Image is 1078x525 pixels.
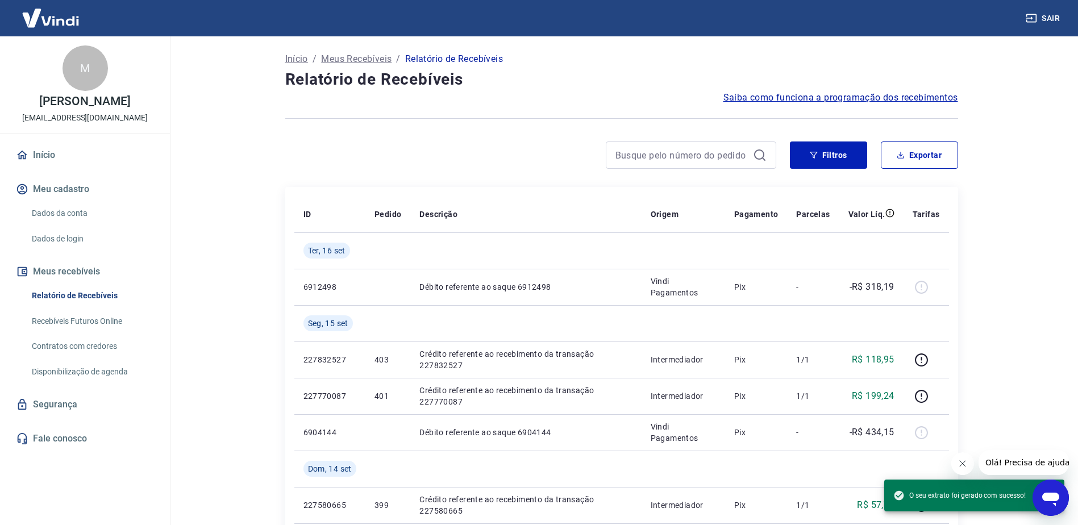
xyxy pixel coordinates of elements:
[303,281,356,293] p: 6912498
[1033,480,1069,516] iframe: Botão para abrir a janela de mensagens
[396,52,400,66] p: /
[852,353,894,366] p: R$ 118,95
[881,141,958,169] button: Exportar
[321,52,392,66] a: Meus Recebíveis
[734,281,779,293] p: Pix
[796,281,830,293] p: -
[374,499,401,511] p: 399
[651,421,716,444] p: Vindi Pagamentos
[857,498,894,512] p: R$ 57,75
[419,281,632,293] p: Débito referente ao saque 6912498
[734,499,779,511] p: Pix
[651,209,679,220] p: Origem
[7,8,95,17] span: Olá! Precisa de ajuda?
[374,390,401,402] p: 401
[848,209,885,220] p: Valor Líq.
[14,143,156,168] a: Início
[27,310,156,333] a: Recebíveis Futuros Online
[22,112,148,124] p: [EMAIL_ADDRESS][DOMAIN_NAME]
[734,354,779,365] p: Pix
[14,426,156,451] a: Fale conosco
[27,360,156,384] a: Disponibilização de agenda
[14,259,156,284] button: Meus recebíveis
[27,227,156,251] a: Dados de login
[979,450,1069,475] iframe: Mensagem da empresa
[419,385,632,407] p: Crédito referente ao recebimento da transação 227770087
[308,318,348,329] span: Seg, 15 set
[796,427,830,438] p: -
[1023,8,1064,29] button: Sair
[796,354,830,365] p: 1/1
[796,499,830,511] p: 1/1
[14,177,156,202] button: Meu cadastro
[796,390,830,402] p: 1/1
[303,209,311,220] p: ID
[615,147,748,164] input: Busque pelo número do pedido
[303,354,356,365] p: 227832527
[303,390,356,402] p: 227770087
[419,427,632,438] p: Débito referente ao saque 6904144
[419,494,632,516] p: Crédito referente ao recebimento da transação 227580665
[796,209,830,220] p: Parcelas
[374,209,401,220] p: Pedido
[405,52,503,66] p: Relatório de Recebíveis
[951,452,974,475] iframe: Fechar mensagem
[419,348,632,371] p: Crédito referente ao recebimento da transação 227832527
[285,68,958,91] h4: Relatório de Recebíveis
[723,91,958,105] a: Saiba como funciona a programação dos recebimentos
[850,426,894,439] p: -R$ 434,15
[39,95,130,107] p: [PERSON_NAME]
[308,463,352,474] span: Dom, 14 set
[313,52,317,66] p: /
[850,280,894,294] p: -R$ 318,19
[308,245,346,256] span: Ter, 16 set
[419,209,457,220] p: Descrição
[651,499,716,511] p: Intermediador
[27,202,156,225] a: Dados da conta
[852,389,894,403] p: R$ 199,24
[734,427,779,438] p: Pix
[285,52,308,66] a: Início
[14,1,88,35] img: Vindi
[374,354,401,365] p: 403
[734,390,779,402] p: Pix
[651,276,716,298] p: Vindi Pagamentos
[734,209,779,220] p: Pagamento
[14,392,156,417] a: Segurança
[303,427,356,438] p: 6904144
[790,141,867,169] button: Filtros
[63,45,108,91] div: M
[651,390,716,402] p: Intermediador
[27,335,156,358] a: Contratos com credores
[303,499,356,511] p: 227580665
[913,209,940,220] p: Tarifas
[27,284,156,307] a: Relatório de Recebíveis
[893,490,1026,501] span: O seu extrato foi gerado com sucesso!
[651,354,716,365] p: Intermediador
